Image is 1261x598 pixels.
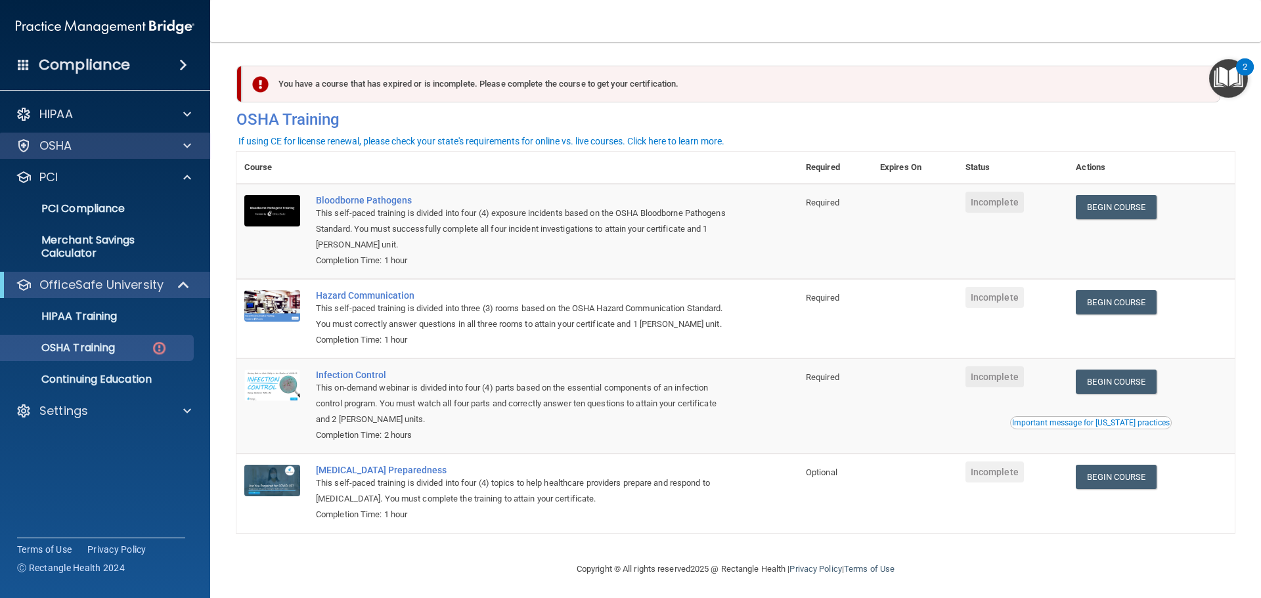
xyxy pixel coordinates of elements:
a: Terms of Use [17,543,72,556]
img: PMB logo [16,14,194,40]
p: HIPAA Training [9,310,117,323]
div: This self-paced training is divided into four (4) exposure incidents based on the OSHA Bloodborne... [316,205,732,253]
a: Begin Course [1076,465,1156,489]
button: Open Resource Center, 2 new notifications [1209,59,1248,98]
p: OfficeSafe University [39,277,164,293]
span: Required [806,293,839,303]
a: Begin Course [1076,290,1156,314]
button: Read this if you are a dental practitioner in the state of CA [1010,416,1172,429]
th: Required [798,152,872,184]
a: Terms of Use [844,564,895,574]
th: Actions [1068,152,1235,184]
div: Important message for [US_STATE] practices [1012,419,1170,427]
a: PCI [16,169,191,185]
div: If using CE for license renewal, please check your state's requirements for online vs. live cours... [238,137,724,146]
span: Required [806,372,839,382]
a: HIPAA [16,106,191,122]
img: exclamation-circle-solid-danger.72ef9ffc.png [252,76,269,93]
p: PCI Compliance [9,202,188,215]
p: Continuing Education [9,373,188,386]
th: Expires On [872,152,958,184]
div: You have a course that has expired or is incomplete. Please complete the course to get your certi... [242,66,1220,102]
div: This on-demand webinar is divided into four (4) parts based on the essential components of an inf... [316,380,732,427]
th: Course [236,152,308,184]
span: Incomplete [965,192,1024,213]
p: PCI [39,169,58,185]
img: danger-circle.6113f641.png [151,340,167,356]
div: This self-paced training is divided into three (3) rooms based on the OSHA Hazard Communication S... [316,301,732,332]
div: Completion Time: 1 hour [316,253,732,268]
p: Settings [39,403,88,419]
span: Incomplete [965,366,1024,387]
h4: OSHA Training [236,110,1235,129]
span: Incomplete [965,461,1024,482]
p: HIPAA [39,106,73,122]
a: Privacy Policy [87,543,146,556]
a: OfficeSafe University [16,277,190,293]
th: Status [958,152,1069,184]
div: Completion Time: 2 hours [316,427,732,443]
a: Hazard Communication [316,290,732,301]
a: Settings [16,403,191,419]
div: 2 [1243,67,1247,84]
div: This self-paced training is divided into four (4) topics to help healthcare providers prepare and... [316,475,732,507]
a: Bloodborne Pathogens [316,195,732,205]
h4: Compliance [39,56,130,74]
div: Completion Time: 1 hour [316,507,732,523]
a: Privacy Policy [789,564,841,574]
a: Begin Course [1076,195,1156,219]
p: OSHA Training [9,341,115,354]
span: Optional [806,467,837,477]
p: Merchant Savings Calculator [9,234,188,260]
div: Completion Time: 1 hour [316,332,732,348]
span: Required [806,198,839,207]
a: OSHA [16,138,191,154]
a: Begin Course [1076,370,1156,394]
div: Copyright © All rights reserved 2025 @ Rectangle Health | | [496,548,975,590]
a: Infection Control [316,370,732,380]
p: OSHA [39,138,72,154]
a: [MEDICAL_DATA] Preparedness [316,465,732,475]
span: Ⓒ Rectangle Health 2024 [17,561,125,574]
button: If using CE for license renewal, please check your state's requirements for online vs. live cours... [236,135,726,148]
span: Incomplete [965,287,1024,308]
